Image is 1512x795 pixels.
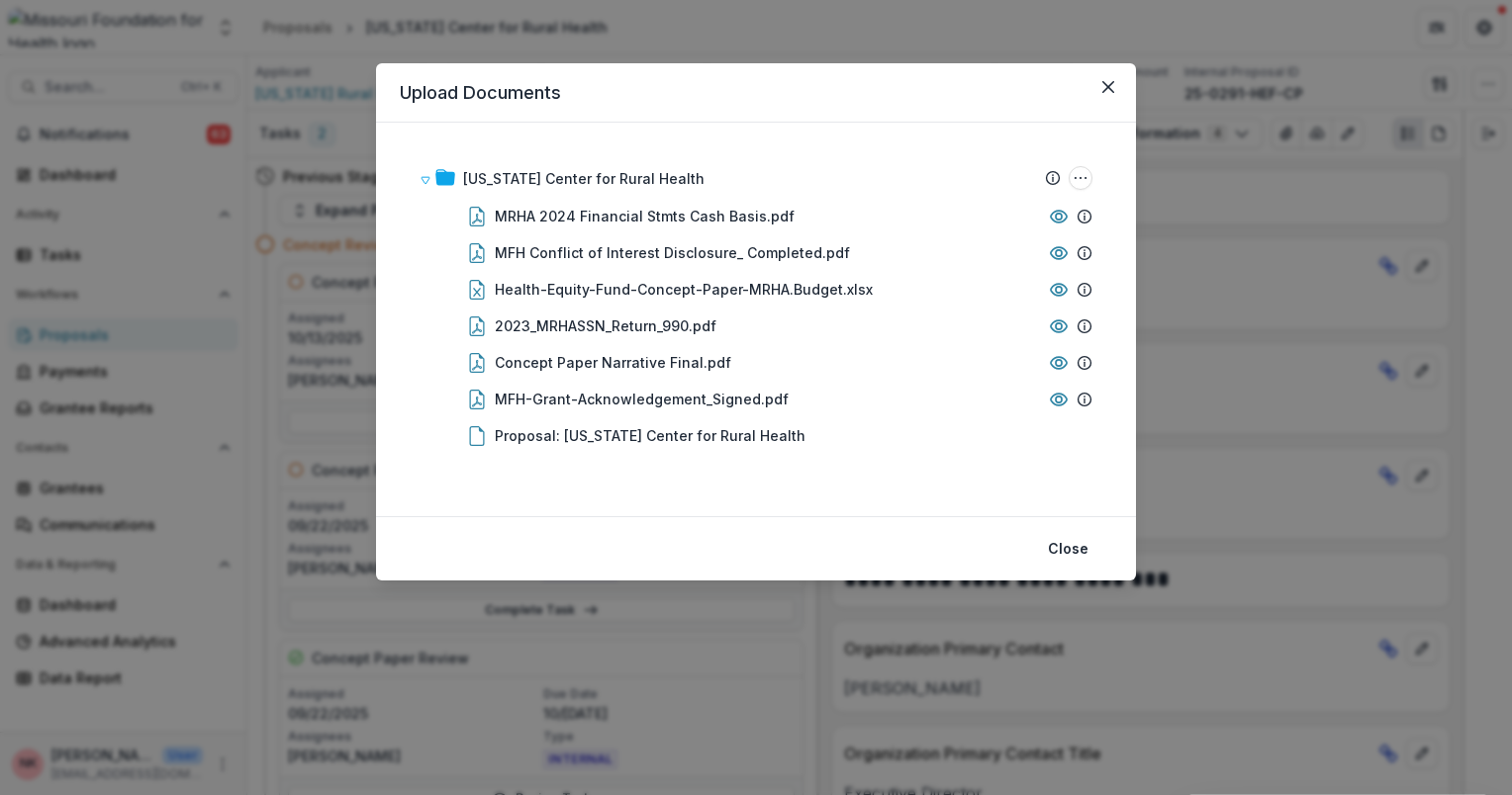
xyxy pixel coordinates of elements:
button: Close [1036,533,1100,565]
div: 2023_MRHASSN_Return_990.pdf [412,308,1100,344]
div: MFH-Grant-Acknowledgement_Signed.pdf [495,389,789,409]
div: [US_STATE] Center for Rural HealthMissouri Center for Rural Health Options [412,158,1100,198]
div: MFH Conflict of Interest Disclosure_ Completed.pdf [412,234,1100,271]
button: Close [1092,71,1124,103]
div: [US_STATE] Center for Rural Health [463,168,705,189]
div: MRHA 2024 Financial Stmts Cash Basis.pdf [495,206,795,226]
div: [US_STATE] Center for Rural HealthMissouri Center for Rural Health OptionsMRHA 2024 Financial Stm... [412,158,1100,454]
div: Health-Equity-Fund-Concept-Paper-MRHA.Budget.xlsx [412,271,1100,308]
div: Proposal: [US_STATE] Center for Rural Health [412,417,1100,454]
div: MRHA 2024 Financial Stmts Cash Basis.pdf [412,198,1100,234]
div: Proposal: [US_STATE] Center for Rural Health [495,425,805,446]
div: MFH Conflict of Interest Disclosure_ Completed.pdf [495,242,850,263]
div: Health-Equity-Fund-Concept-Paper-MRHA.Budget.xlsx [495,279,873,300]
button: Missouri Center for Rural Health Options [1069,166,1092,190]
div: 2023_MRHASSN_Return_990.pdf [495,315,716,336]
div: MFH-Grant-Acknowledgement_Signed.pdf [412,381,1100,417]
div: Concept Paper Narrative Final.pdf [495,352,731,373]
div: Concept Paper Narrative Final.pdf [412,344,1100,381]
header: Upload Documents [376,63,1136,123]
